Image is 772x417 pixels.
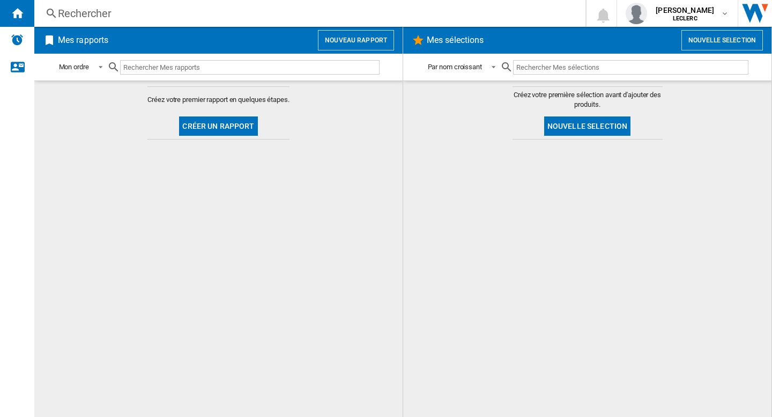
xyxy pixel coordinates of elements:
button: Nouvelle selection [544,116,631,136]
div: Rechercher [58,6,558,21]
button: Créer un rapport [179,116,257,136]
span: [PERSON_NAME] [656,5,714,16]
span: Créez votre premier rapport en quelques étapes. [147,95,289,105]
h2: Mes sélections [425,30,486,50]
input: Rechercher Mes sélections [513,60,748,75]
button: Nouvelle selection [681,30,763,50]
input: Rechercher Mes rapports [120,60,380,75]
div: Par nom croissant [428,63,482,71]
h2: Mes rapports [56,30,110,50]
img: profile.jpg [626,3,647,24]
b: LECLERC [673,15,697,22]
img: alerts-logo.svg [11,33,24,46]
button: Nouveau rapport [318,30,394,50]
div: Mon ordre [59,63,89,71]
span: Créez votre première sélection avant d'ajouter des produits. [513,90,663,109]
